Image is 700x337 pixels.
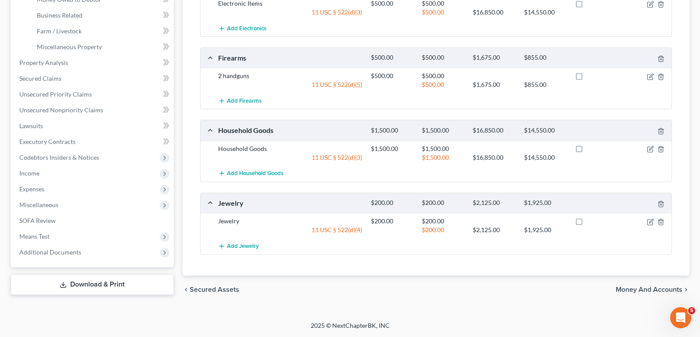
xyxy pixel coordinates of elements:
[417,8,468,17] div: $500.00
[616,286,682,293] span: Money and Accounts
[12,213,174,229] a: SOFA Review
[19,233,50,240] span: Means Test
[19,75,61,82] span: Secured Claims
[670,307,691,328] iframe: Intercom live chat
[218,20,266,36] button: Add Electronics
[417,217,468,226] div: $200.00
[37,11,83,19] span: Business Related
[366,217,417,226] div: $200.00
[19,59,68,66] span: Property Analysis
[100,321,600,337] div: 2025 © NextChapterBK, INC
[520,80,571,89] div: $855.00
[417,153,468,162] div: $1,500.00
[366,72,417,80] div: $500.00
[19,138,75,145] span: Executory Contracts
[468,8,519,17] div: $16,850.00
[19,248,81,256] span: Additional Documents
[417,126,468,135] div: $1,500.00
[417,199,468,207] div: $200.00
[19,169,39,177] span: Income
[468,126,519,135] div: $16,850.00
[468,226,519,234] div: $2,125.00
[468,153,519,162] div: $16,850.00
[19,122,43,129] span: Lawsuits
[12,102,174,118] a: Unsecured Nonpriority Claims
[520,153,571,162] div: $14,550.00
[183,286,239,293] button: chevron_left Secured Assets
[12,134,174,150] a: Executory Contracts
[366,144,417,153] div: $1,500.00
[214,217,366,226] div: Jewelry
[688,307,695,314] span: 5
[12,86,174,102] a: Unsecured Priority Claims
[227,97,262,104] span: Add Firearms
[30,39,174,55] a: Miscellaneous Property
[19,106,103,114] span: Unsecured Nonpriority Claims
[37,43,102,50] span: Miscellaneous Property
[417,144,468,153] div: $1,500.00
[30,7,174,23] a: Business Related
[214,8,366,17] div: 11 USC § 522(d)(3)
[520,199,571,207] div: $1,925.00
[227,243,259,250] span: Add Jewelry
[417,72,468,80] div: $500.00
[227,170,284,177] span: Add Household Goods
[19,154,99,161] span: Codebtors Insiders & Notices
[218,238,259,254] button: Add Jewelry
[19,185,44,193] span: Expenses
[468,80,519,89] div: $1,675.00
[366,54,417,62] div: $500.00
[214,198,366,208] div: Jewelry
[227,25,266,32] span: Add Electronics
[417,80,468,89] div: $500.00
[520,8,571,17] div: $14,550.00
[19,217,56,224] span: SOFA Review
[183,286,190,293] i: chevron_left
[468,54,519,62] div: $1,675.00
[682,286,689,293] i: chevron_right
[468,199,519,207] div: $2,125.00
[30,23,174,39] a: Farm / Livestock
[417,54,468,62] div: $500.00
[616,286,689,293] button: Money and Accounts chevron_right
[520,126,571,135] div: $14,550.00
[11,274,174,295] a: Download & Print
[12,71,174,86] a: Secured Claims
[12,55,174,71] a: Property Analysis
[417,226,468,234] div: $200.00
[366,199,417,207] div: $200.00
[214,80,366,89] div: 11 USC § 522(d)(5)
[214,53,366,62] div: Firearms
[218,165,284,182] button: Add Household Goods
[214,144,366,153] div: Household Goods
[214,72,366,80] div: 2 handguns
[520,226,571,234] div: $1,925.00
[218,93,262,109] button: Add Firearms
[214,125,366,135] div: Household Goods
[12,118,174,134] a: Lawsuits
[214,226,366,234] div: 11 USC § 522(d)(4)
[19,90,92,98] span: Unsecured Priority Claims
[214,153,366,162] div: 11 USC § 522(d)(3)
[520,54,571,62] div: $855.00
[37,27,82,35] span: Farm / Livestock
[19,201,58,208] span: Miscellaneous
[366,126,417,135] div: $1,500.00
[190,286,239,293] span: Secured Assets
